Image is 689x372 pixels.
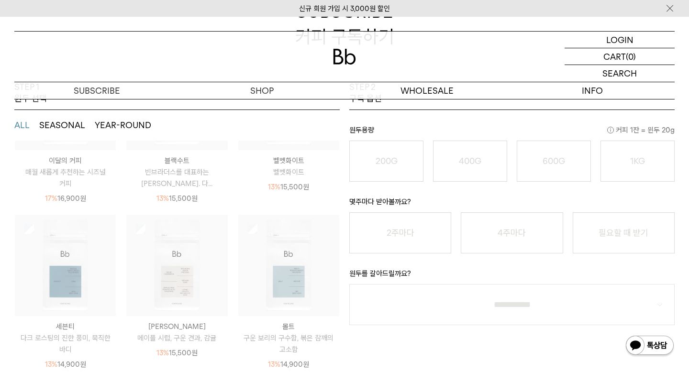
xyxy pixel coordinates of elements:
button: 4주마다 [461,212,563,253]
button: 필요할 때 받기 [573,212,675,253]
button: ALL [14,120,30,131]
span: 13% [156,194,169,203]
span: 13% [268,360,280,369]
a: CART (0) [565,48,675,65]
button: 1KG [600,141,675,182]
p: 원두용량 [349,124,675,141]
span: 13% [268,183,280,191]
p: 14,900 [268,359,309,370]
p: [PERSON_NAME] [126,321,227,332]
p: LOGIN [606,32,633,48]
span: 원 [80,360,86,369]
p: 벨벳화이트 [238,166,339,178]
o: 400G [459,156,481,166]
button: 200G [349,141,423,182]
img: 상품이미지 [15,215,116,316]
span: 원 [191,349,198,357]
span: 원 [191,194,198,203]
span: 13% [45,360,57,369]
p: 블랙수트 [126,155,227,166]
p: 매월 새롭게 추천하는 시즈널 커피 [15,166,116,189]
p: 이달의 커피 [15,155,116,166]
button: 2주마다 [349,212,451,253]
p: 메이플 시럽, 구운 견과, 감귤 [126,332,227,344]
button: 400G [433,141,507,182]
p: 세븐티 [15,321,116,332]
p: 15,500 [156,347,198,359]
p: 다크 로스팅의 진한 풍미, 묵직한 바디 [15,332,116,355]
a: 신규 회원 가입 시 3,000원 할인 [299,4,390,13]
p: 구운 보리의 구수함, 볶은 참깨의 고소함 [238,332,339,355]
p: 빈브라더스를 대표하는 [PERSON_NAME]. 다... [126,166,227,189]
span: 원 [303,183,309,191]
p: 몰트 [238,321,339,332]
button: YEAR-ROUND [95,120,151,131]
o: 600G [543,156,565,166]
p: 14,900 [45,359,86,370]
p: 원두를 갈아드릴까요? [349,268,675,284]
span: 17% [45,194,57,203]
a: SUBSCRIBE [14,82,179,99]
p: 몇주마다 받아볼까요? [349,196,675,212]
p: SEARCH [602,65,637,82]
button: 600G [517,141,591,182]
p: WHOLESALE [344,82,510,99]
a: LOGIN [565,32,675,48]
img: 상품이미지 [126,215,227,316]
span: 커피 1잔 = 윈두 20g [607,124,675,136]
img: 상품이미지 [238,215,339,316]
p: 15,500 [268,181,309,193]
a: SHOP [179,82,344,99]
span: 원 [80,194,86,203]
img: 카카오톡 채널 1:1 채팅 버튼 [625,335,675,358]
o: 1KG [630,156,645,166]
p: 15,500 [156,193,198,204]
p: 16,900 [45,193,86,204]
p: INFO [510,82,675,99]
img: 로고 [333,49,356,65]
p: 벨벳화이트 [238,155,339,166]
button: SEASONAL [39,120,85,131]
p: CART [603,48,626,65]
o: 200G [376,156,398,166]
span: 원 [303,360,309,369]
span: 13% [156,349,169,357]
p: (0) [626,48,636,65]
